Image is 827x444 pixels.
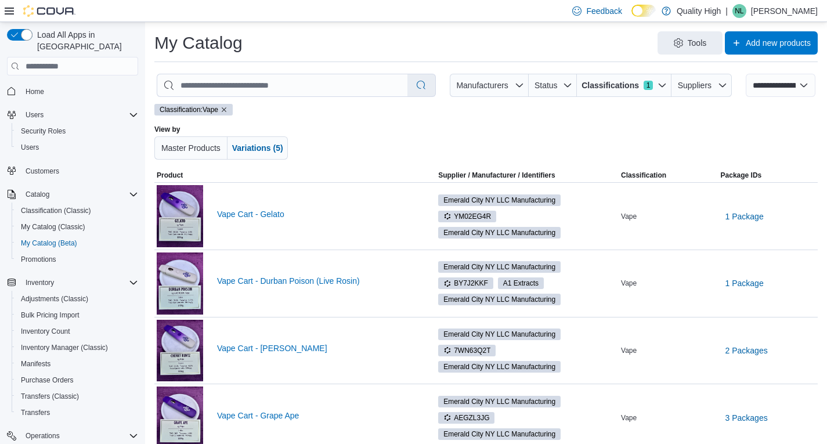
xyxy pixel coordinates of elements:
a: Purchase Orders [16,373,78,387]
span: Package IDs [721,171,762,180]
button: Security Roles [12,123,143,139]
div: Vape [619,411,718,425]
button: Inventory [2,275,143,291]
button: 2 Packages [721,339,772,362]
div: Vape [619,276,718,290]
a: Manifests [16,357,55,371]
button: Users [12,139,143,156]
button: Remove classification filter [221,106,227,113]
button: 1 Package [721,272,768,295]
img: Cova [23,5,75,17]
span: Emerald City NY LLC Manufacturing [438,396,561,407]
span: Inventory Count [21,327,70,336]
span: Inventory [21,276,138,290]
span: Bulk Pricing Import [21,311,80,320]
span: Emerald City NY LLC Manufacturing [443,329,555,340]
span: Manufacturers [456,81,508,90]
a: Vape Cart - Durban Poison (Live Rosin) [217,276,417,286]
a: Inventory Count [16,324,75,338]
button: 3 Packages [721,406,772,429]
button: Catalog [21,187,54,201]
span: 1 Package [725,211,764,222]
span: Classification (Classic) [16,204,138,218]
span: Inventory Count [16,324,138,338]
span: Catalog [26,190,49,199]
span: Security Roles [21,127,66,136]
button: Transfers (Classic) [12,388,143,405]
span: Security Roles [16,124,138,138]
h1: My Catalog [154,31,243,55]
span: Emerald City NY LLC Manufacturing [438,294,561,305]
button: My Catalog (Classic) [12,219,143,235]
span: Users [21,143,39,152]
span: Emerald City NY LLC Manufacturing [438,428,561,440]
a: My Catalog (Classic) [16,220,90,234]
span: A1 Extracts [503,278,539,288]
span: 7WN63Q2T [443,345,490,356]
span: My Catalog (Beta) [21,239,77,248]
span: Emerald City NY LLC Manufacturing [438,361,561,373]
span: Purchase Orders [16,373,138,387]
span: Add new products [746,37,811,49]
span: Users [16,140,138,154]
span: My Catalog (Classic) [16,220,138,234]
span: BY7J2KKF [443,278,488,288]
button: Suppliers [671,74,732,97]
span: Operations [26,431,60,441]
span: 1 Package [725,277,764,289]
span: YM02EG4R [438,211,496,222]
span: Product [157,171,183,180]
span: Home [21,84,138,98]
p: [PERSON_NAME] [751,4,818,18]
span: Emerald City NY LLC Manufacturing [443,362,555,372]
span: Transfers (Classic) [21,392,79,401]
span: Suppliers [678,81,712,90]
button: Bulk Pricing Import [12,307,143,323]
span: Tools [688,37,707,49]
span: Bulk Pricing Import [16,308,138,322]
span: Variations (5) [232,143,283,153]
button: Purchase Orders [12,372,143,388]
img: Vape Cart - Durban Poison (Live Rosin) [157,252,203,315]
span: Operations [21,429,138,443]
a: Transfers [16,406,55,420]
span: Manifests [21,359,50,369]
span: Emerald City NY LLC Manufacturing [443,195,555,205]
a: Adjustments (Classic) [16,292,93,306]
button: Inventory Count [12,323,143,340]
span: NL [735,4,743,18]
button: Manifests [12,356,143,372]
span: Load All Apps in [GEOGRAPHIC_DATA] [32,29,138,52]
span: Manifests [16,357,138,371]
div: Vape [619,344,718,358]
button: My Catalog (Beta) [12,235,143,251]
span: 2 Packages [725,345,768,356]
span: Master Products [161,143,221,153]
a: Vape Cart - Grape Ape [217,411,417,420]
span: Home [26,87,44,96]
span: Inventory [26,278,54,287]
a: Users [16,140,44,154]
span: Feedback [586,5,622,17]
span: Emerald City NY LLC Manufacturing [443,396,555,407]
span: My Catalog (Classic) [21,222,85,232]
div: Vape [619,210,718,223]
span: Classifications [582,80,639,91]
button: Users [21,108,48,122]
span: Classification: Vape [160,104,218,115]
span: Emerald City NY LLC Manufacturing [443,262,555,272]
button: Customers [2,163,143,179]
button: Inventory [21,276,59,290]
a: Home [21,85,49,99]
span: Users [21,108,138,122]
button: Variations (5) [227,136,288,160]
a: Customers [21,164,64,178]
button: Transfers [12,405,143,421]
button: Classification (Classic) [12,203,143,219]
span: Emerald City NY LLC Manufacturing [438,261,561,273]
button: Operations [21,429,64,443]
span: Customers [21,164,138,178]
p: | [725,4,728,18]
img: Vape Cart - Gelato [157,185,203,247]
button: Manufacturers [450,74,529,97]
